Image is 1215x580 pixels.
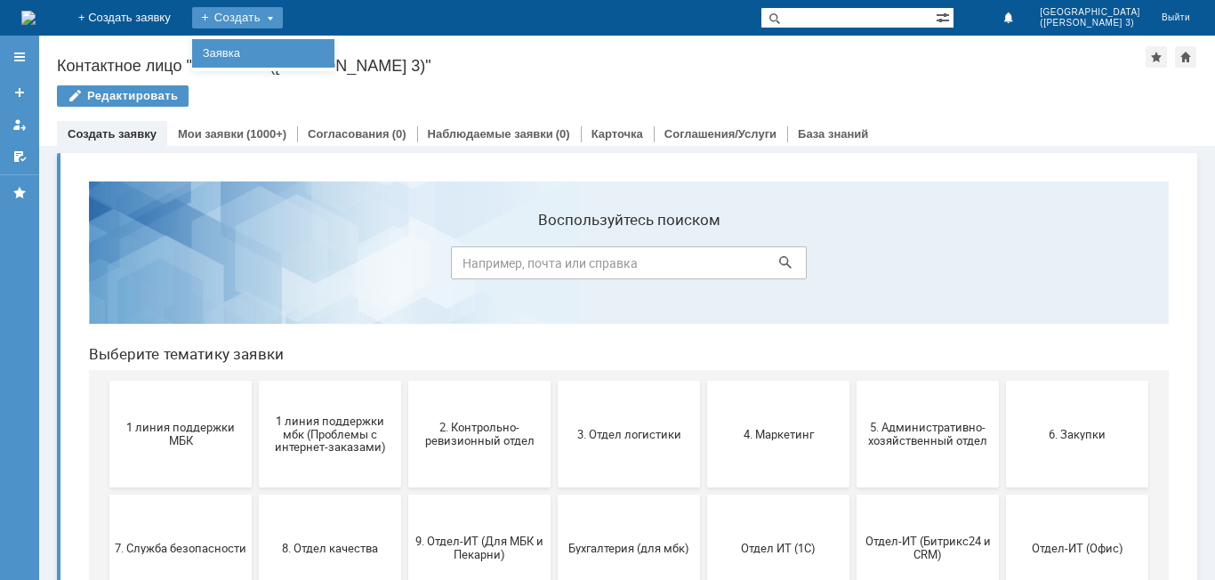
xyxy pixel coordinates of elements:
[376,44,732,61] label: Воспользуйтесь поиском
[638,260,769,273] span: 4. Маркетинг
[787,367,919,394] span: Отдел-ИТ (Битрикс24 и CRM)
[798,127,868,141] a: База знаний
[1146,46,1167,68] div: Добавить в избранное
[392,127,406,141] div: (0)
[488,260,620,273] span: 3. Отдел логистики
[21,11,36,25] img: logo
[488,374,620,387] span: Бухгалтерия (для мбк)
[782,327,924,434] button: Отдел-ИТ (Битрикс24 и CRM)
[189,246,321,286] span: 1 линия поддержки мбк (Проблемы с интернет-заказами)
[937,260,1068,273] span: 6. Закупки
[5,142,34,171] a: Мои согласования
[632,213,775,320] button: 4. Маркетинг
[184,327,326,434] button: 8. Отдел качества
[591,127,643,141] a: Карточка
[35,327,177,434] button: 7. Служба безопасности
[782,213,924,320] button: 5. Административно-хозяйственный отдел
[196,43,331,64] a: Заявка
[488,474,620,514] span: [PERSON_NAME]. Услуги ИТ для МБК (оформляет L1)
[937,374,1068,387] span: Отдел-ИТ (Офис)
[246,127,286,141] div: (1000+)
[664,127,776,141] a: Соглашения/Услуги
[35,441,177,548] button: Финансовый отдел
[192,7,283,28] div: Создать
[40,487,172,501] span: Финансовый отдел
[1175,46,1196,68] div: Сделать домашней страницей
[638,487,769,501] span: не актуален
[638,374,769,387] span: Отдел ИТ (1С)
[632,441,775,548] button: не актуален
[334,213,476,320] button: 2. Контрольно-ревизионный отдел
[787,254,919,280] span: 5. Административно-хозяйственный отдел
[483,327,625,434] button: Бухгалтерия (для мбк)
[339,254,471,280] span: 2. Контрольно-ревизионный отдел
[936,8,953,25] span: Расширенный поиск
[334,327,476,434] button: 9. Отдел-ИТ (Для МБК и Пекарни)
[5,110,34,139] a: Мои заявки
[483,213,625,320] button: 3. Отдел логистики
[184,441,326,548] button: Франчайзинг
[68,127,157,141] a: Создать заявку
[35,213,177,320] button: 1 линия поддержки МБК
[189,487,321,501] span: Франчайзинг
[189,374,321,387] span: 8. Отдел качества
[184,213,326,320] button: 1 линия поддержки мбк (Проблемы с интернет-заказами)
[21,11,36,25] a: Перейти на домашнюю страницу
[5,78,34,107] a: Создать заявку
[931,213,1074,320] button: 6. Закупки
[40,254,172,280] span: 1 линия поддержки МБК
[556,127,570,141] div: (0)
[428,127,553,141] a: Наблюдаемые заявки
[931,327,1074,434] button: Отдел-ИТ (Офис)
[178,127,244,141] a: Мои заявки
[483,441,625,548] button: [PERSON_NAME]. Услуги ИТ для МБК (оформляет L1)
[376,79,732,112] input: Например, почта или справка
[40,374,172,387] span: 7. Служба безопасности
[1040,7,1140,18] span: [GEOGRAPHIC_DATA]
[14,178,1094,196] header: Выберите тематику заявки
[339,367,471,394] span: 9. Отдел-ИТ (Для МБК и Пекарни)
[1040,18,1140,28] span: ([PERSON_NAME] 3)
[308,127,390,141] a: Согласования
[57,57,1146,75] div: Контактное лицо "Смоленск ([PERSON_NAME] 3)"
[334,441,476,548] button: Это соглашение не активно!
[339,481,471,508] span: Это соглашение не активно!
[632,327,775,434] button: Отдел ИТ (1С)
